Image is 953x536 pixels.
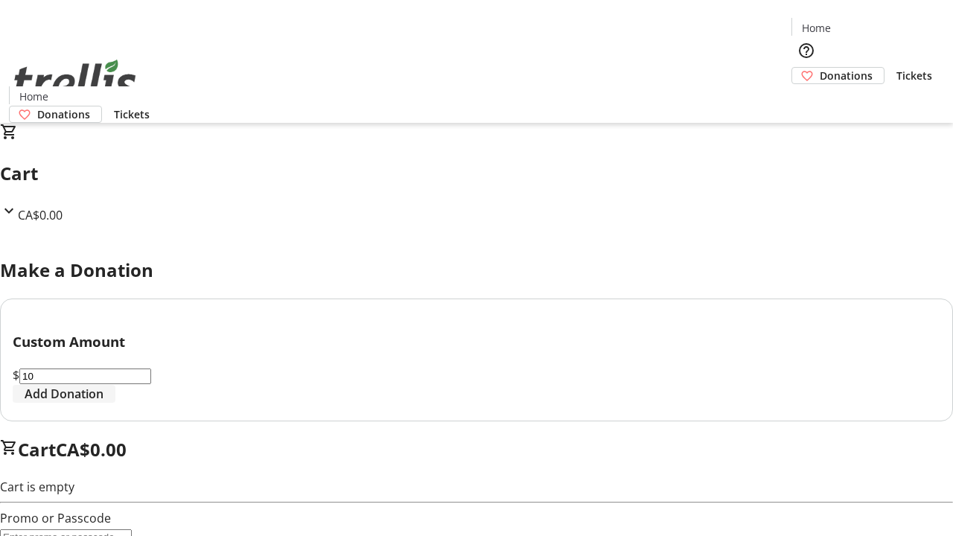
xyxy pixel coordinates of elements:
span: $ [13,367,19,383]
span: CA$0.00 [18,207,63,223]
a: Home [792,20,840,36]
span: Donations [37,106,90,122]
img: Orient E2E Organization J4J3ysvf7O's Logo [9,43,141,118]
span: Add Donation [25,385,103,403]
span: Home [19,89,48,104]
button: Add Donation [13,385,115,403]
span: Tickets [114,106,150,122]
a: Donations [9,106,102,123]
a: Tickets [102,106,162,122]
button: Help [791,36,821,66]
span: CA$0.00 [56,437,127,462]
input: Donation Amount [19,368,151,384]
a: Donations [791,67,885,84]
span: Tickets [896,68,932,83]
a: Tickets [885,68,944,83]
h3: Custom Amount [13,331,940,352]
button: Cart [791,84,821,114]
a: Home [10,89,57,104]
span: Home [802,20,831,36]
span: Donations [820,68,873,83]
